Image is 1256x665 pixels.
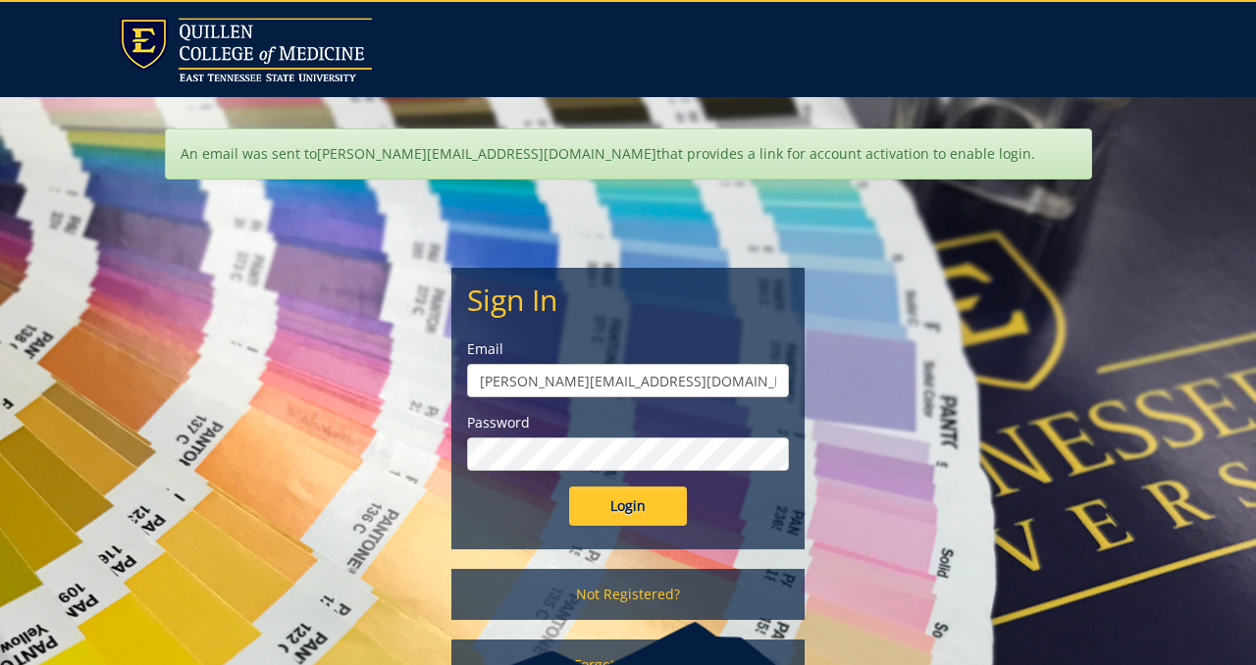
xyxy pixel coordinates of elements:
img: ETSU logo [120,18,372,81]
label: Email [467,339,789,359]
h2: Sign In [467,283,789,316]
div: An email was sent to [PERSON_NAME][EMAIL_ADDRESS][DOMAIN_NAME] that provides a link for account a... [165,128,1092,179]
label: Password [467,413,789,433]
input: Login [569,486,687,526]
a: Not Registered? [451,569,805,620]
